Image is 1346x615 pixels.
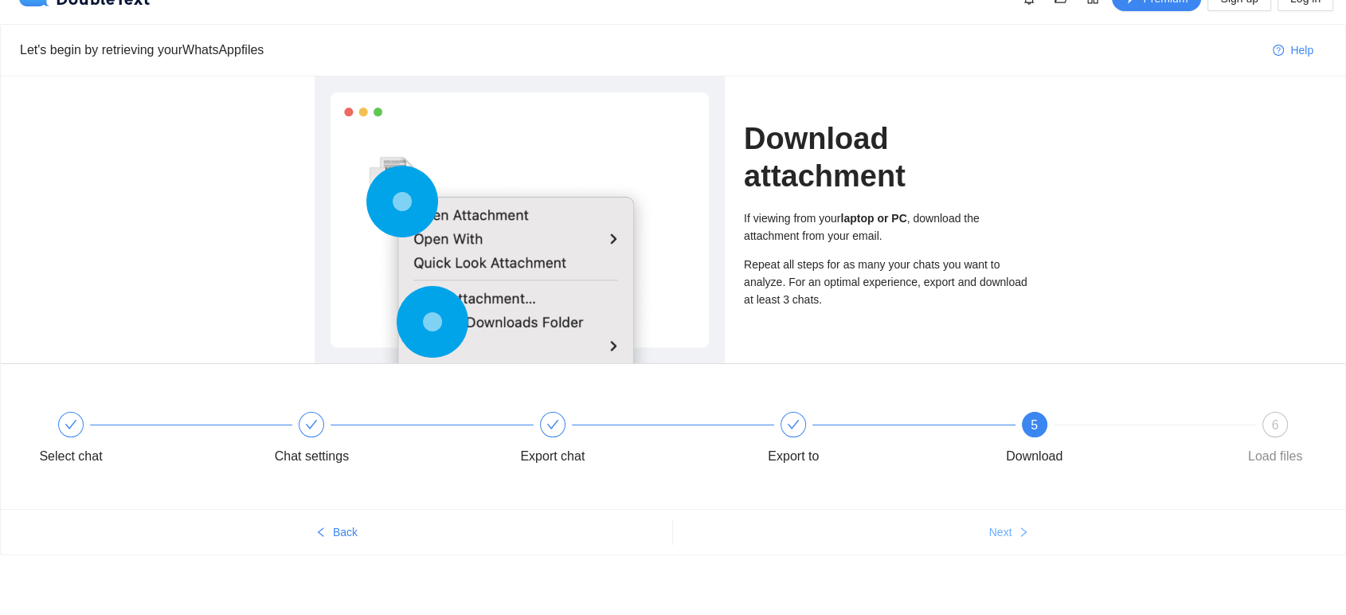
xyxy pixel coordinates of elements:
div: Repeat all steps for as many your chats you want to analyze. For an optimal experience, export an... [744,256,1031,308]
span: left [315,527,327,539]
span: check [546,418,559,431]
div: Select chat [39,444,102,469]
div: Export chat [520,444,585,469]
b: laptop or PC [840,212,906,225]
div: Select chat [25,412,265,469]
span: check [787,418,800,431]
div: 5Download [988,412,1229,469]
div: Export chat [507,412,747,469]
span: 5 [1031,418,1038,432]
button: question-circleHelp [1260,37,1326,63]
div: 6Load files [1229,412,1321,469]
div: Download [1006,444,1062,469]
span: right [1018,527,1029,539]
div: Chat settings [275,444,349,469]
button: leftBack [1,519,672,545]
div: Export to [747,412,988,469]
span: question-circle [1273,45,1284,57]
span: check [305,418,318,431]
span: 6 [1272,418,1279,432]
span: check [65,418,77,431]
div: Export to [768,444,819,469]
span: Help [1290,41,1313,59]
div: Chat settings [265,412,506,469]
span: Next [989,523,1012,541]
div: Load files [1248,444,1303,469]
div: Let's begin by retrieving your WhatsApp files [20,40,1260,60]
h1: Download attachment [744,120,1031,194]
span: Back [333,523,358,541]
button: Nextright [673,519,1345,545]
div: If viewing from your , download the attachment from your email. [744,210,1031,245]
